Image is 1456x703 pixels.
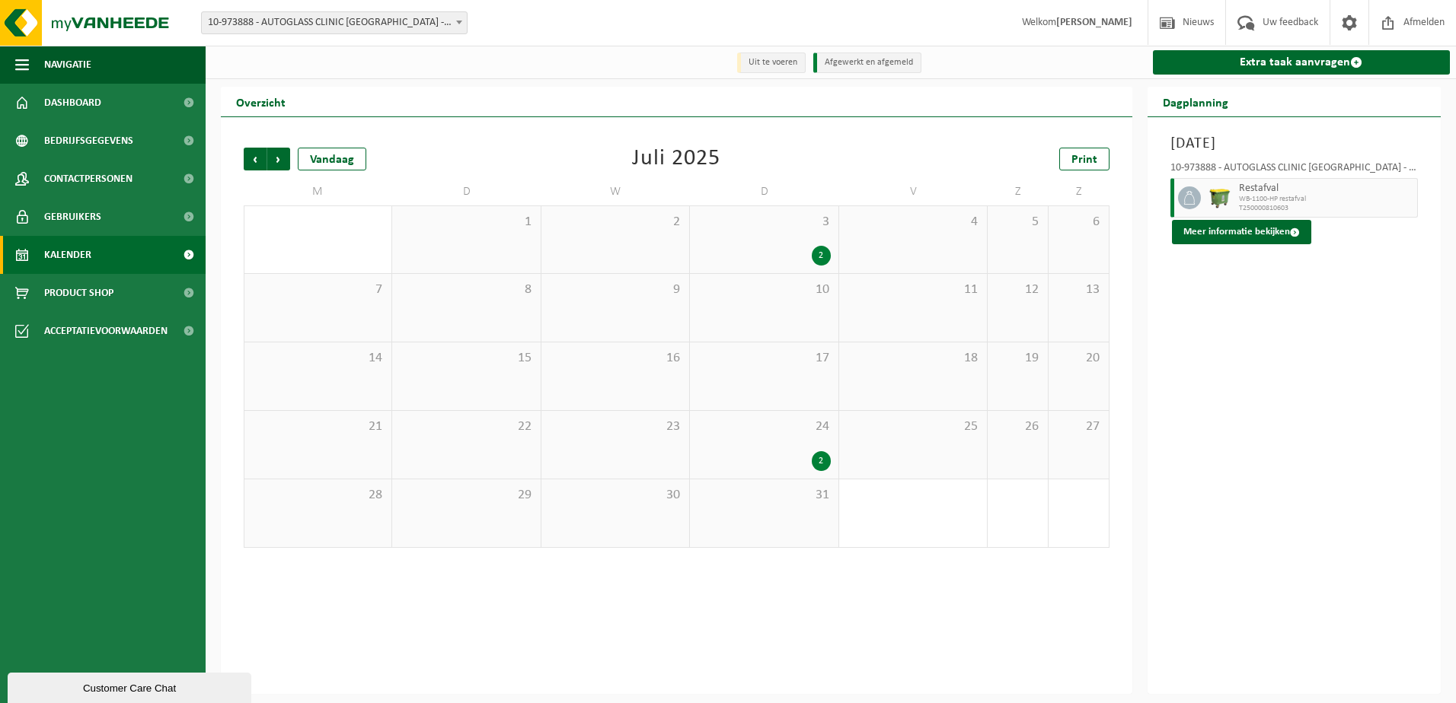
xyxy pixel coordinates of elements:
span: 16 [549,350,682,367]
span: 5 [995,214,1040,231]
span: 7 [252,282,384,298]
span: Navigatie [44,46,91,84]
td: V [839,178,988,205]
div: Juli 2025 [632,148,720,170]
iframe: chat widget [8,670,254,703]
span: 6 [1056,214,1101,231]
span: Kalender [44,236,91,274]
div: Vandaag [298,148,366,170]
span: 9 [549,282,682,298]
td: D [392,178,541,205]
span: 4 [847,214,979,231]
span: 10 [698,282,830,298]
td: D [690,178,838,205]
td: Z [1049,178,1110,205]
span: 14 [252,350,384,367]
span: 27 [1056,418,1101,435]
img: WB-1100-HPE-GN-50 [1209,186,1231,209]
span: 24 [698,418,830,435]
span: 17 [698,350,830,367]
div: 10-973888 - AUTOGLASS CLINIC [GEOGRAPHIC_DATA] - [GEOGRAPHIC_DATA] [1170,163,1419,178]
span: 15 [400,350,532,367]
span: Dashboard [44,84,101,122]
span: 1 [400,214,532,231]
span: 11 [847,282,979,298]
span: Volgende [267,148,290,170]
span: Restafval [1239,183,1414,195]
span: 31 [698,487,830,504]
td: W [541,178,690,205]
div: 2 [812,451,831,471]
h3: [DATE] [1170,132,1419,155]
span: T250000810603 [1239,204,1414,213]
a: Print [1059,148,1110,170]
span: 13 [1056,282,1101,298]
span: 10-973888 - AUTOGLASS CLINIC MECHELEN - MECHELEN [201,11,468,34]
span: 8 [400,282,532,298]
span: Print [1071,154,1097,166]
span: 30 [549,487,682,504]
span: 28 [252,487,384,504]
td: Z [988,178,1049,205]
span: 12 [995,282,1040,298]
a: Extra taak aanvragen [1153,50,1451,75]
span: 25 [847,418,979,435]
span: 29 [400,487,532,504]
span: 21 [252,418,384,435]
div: 2 [812,246,831,266]
span: 2 [549,214,682,231]
li: Uit te voeren [737,52,806,73]
span: Acceptatievoorwaarden [44,312,168,350]
span: 26 [995,418,1040,435]
span: Gebruikers [44,198,101,236]
span: 19 [995,350,1040,367]
li: Afgewerkt en afgemeld [813,52,921,73]
span: WB-1100-HP restafval [1239,195,1414,204]
span: Contactpersonen [44,160,133,198]
span: 3 [698,214,830,231]
span: Product Shop [44,274,113,312]
h2: Overzicht [221,87,301,116]
span: Vorige [244,148,267,170]
span: 22 [400,418,532,435]
td: M [244,178,392,205]
strong: [PERSON_NAME] [1056,17,1132,28]
span: Bedrijfsgegevens [44,122,133,160]
h2: Dagplanning [1148,87,1244,116]
span: 10-973888 - AUTOGLASS CLINIC MECHELEN - MECHELEN [202,12,467,33]
span: 23 [549,418,682,435]
span: 18 [847,350,979,367]
span: 20 [1056,350,1101,367]
button: Meer informatie bekijken [1172,220,1311,244]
